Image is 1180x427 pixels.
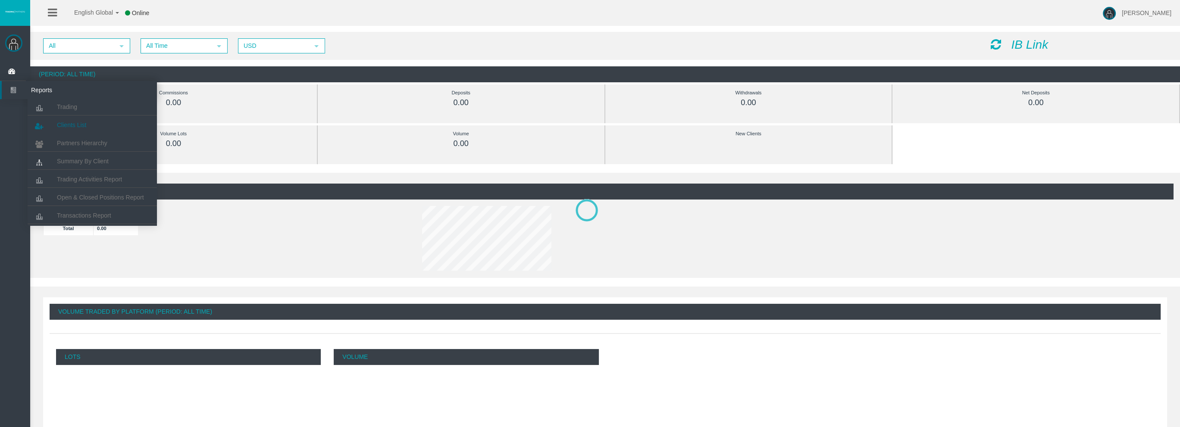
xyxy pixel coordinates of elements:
div: 0.00 [625,98,873,108]
a: Trading [28,99,157,115]
span: Partners Hierarchy [57,140,107,146]
div: 0.00 [337,139,585,149]
span: All [44,39,114,53]
div: 0.00 [50,139,297,149]
i: Reload Dashboard [991,38,1001,50]
div: Deposits [337,88,585,98]
div: Volume [337,129,585,139]
div: New Clients [625,129,873,139]
td: 0.00 [94,221,138,235]
a: Reports [2,81,157,99]
div: Commissions [50,88,297,98]
span: select [216,43,222,50]
div: 0.00 [912,98,1160,108]
span: Transactions Report [57,212,111,219]
p: Lots [56,349,321,365]
td: Total [44,221,94,235]
span: Summary By Client [57,158,109,165]
div: (Period: All Time) [37,184,1174,199]
div: (Period: All Time) [30,66,1180,82]
span: select [313,43,320,50]
a: Open & Closed Positions Report [28,190,157,205]
p: Volume [334,349,598,365]
span: Reports [25,81,109,99]
span: USD [239,39,309,53]
span: Trading Activities Report [57,176,122,183]
span: Trading [57,103,77,110]
a: Transactions Report [28,208,157,223]
a: Clients List [28,117,157,133]
span: Online [132,9,149,16]
span: select [118,43,125,50]
img: logo.svg [4,10,26,13]
span: All Time [141,39,211,53]
div: Volume Lots [50,129,297,139]
a: Partners Hierarchy [28,135,157,151]
span: Clients List [57,122,86,128]
div: Net Deposits [912,88,1160,98]
span: Open & Closed Positions Report [57,194,144,201]
img: user-image [1103,7,1116,20]
a: Summary By Client [28,153,157,169]
span: English Global [63,9,113,16]
div: 0.00 [337,98,585,108]
a: Trading Activities Report [28,171,157,187]
div: 0.00 [50,98,297,108]
i: IB Link [1011,38,1048,51]
div: Volume Traded By Platform (Period: All Time) [50,304,1161,320]
span: [PERSON_NAME] [1122,9,1171,16]
div: Withdrawals [625,88,873,98]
